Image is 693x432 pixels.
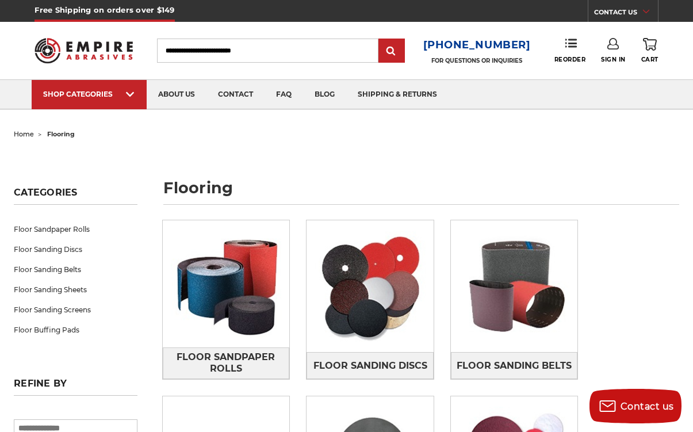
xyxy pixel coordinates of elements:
span: flooring [47,130,75,138]
a: home [14,130,34,138]
img: Floor Sanding Discs [307,223,434,350]
span: Sign In [601,56,626,63]
a: Reorder [554,38,586,63]
a: [PHONE_NUMBER] [423,37,531,53]
a: blog [303,80,346,109]
span: Floor Sanding Belts [457,356,572,376]
a: CONTACT US [594,6,658,22]
p: FOR QUESTIONS OR INQUIRIES [423,57,531,64]
a: Floor Sanding Belts [14,259,137,280]
a: contact [206,80,265,109]
h5: Categories [14,187,137,205]
a: faq [265,80,303,109]
img: Floor Sanding Belts [451,223,578,350]
span: Floor Sandpaper Rolls [163,347,289,379]
span: Floor Sanding Discs [313,356,427,376]
a: about us [147,80,206,109]
button: Contact us [589,389,681,423]
a: Floor Sandpaper Rolls [14,219,137,239]
input: Submit [380,40,403,63]
h5: Refine by [14,378,137,396]
a: shipping & returns [346,80,449,109]
a: Floor Sanding Belts [451,352,578,379]
span: Contact us [621,401,674,412]
a: Cart [641,38,658,63]
a: Floor Buffing Pads [14,320,137,340]
img: Empire Abrasives [35,32,132,70]
div: SHOP CATEGORIES [43,90,135,98]
a: Floor Sanding Screens [14,300,137,320]
img: Floor Sandpaper Rolls [163,220,290,347]
a: Floor Sanding Discs [307,352,434,379]
a: Floor Sandpaper Rolls [163,347,290,379]
a: Floor Sanding Discs [14,239,137,259]
span: Cart [641,56,658,63]
span: Reorder [554,56,586,63]
a: Floor Sanding Sheets [14,280,137,300]
h1: flooring [163,180,679,205]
